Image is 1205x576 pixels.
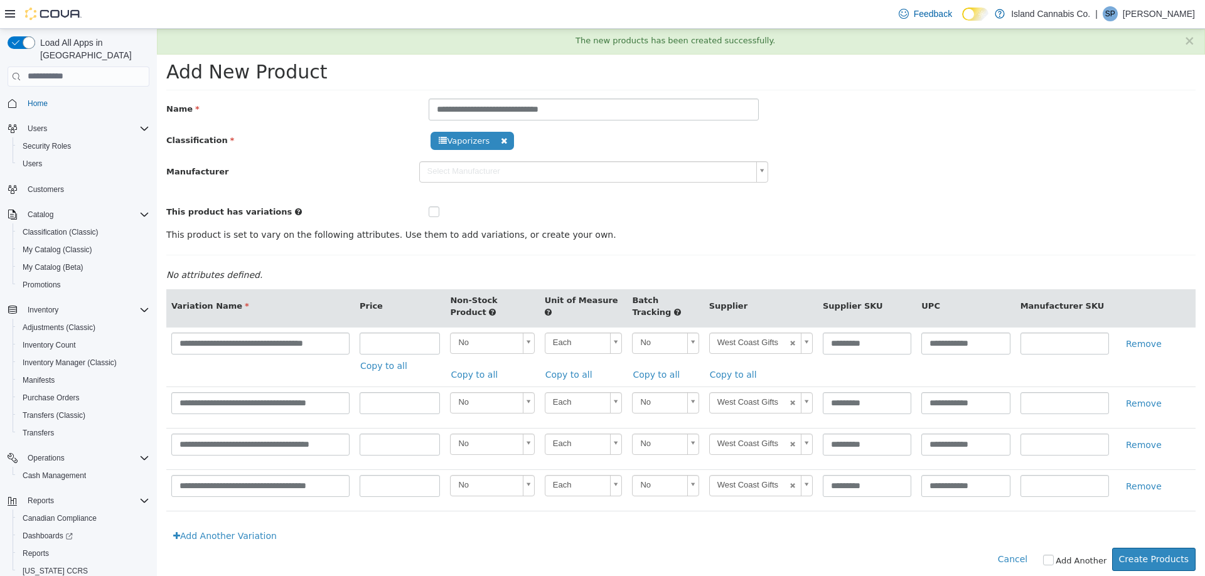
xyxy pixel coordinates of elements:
span: Cash Management [23,471,86,481]
a: Copy to all [203,326,257,349]
a: Copy to all [293,334,348,358]
span: West Coast Gifts [553,405,629,425]
span: Promotions [18,277,149,292]
button: Cancel [840,519,877,542]
span: Reports [28,496,54,506]
span: No [476,447,525,466]
span: My Catalog (Beta) [23,262,83,272]
p: This product is set to vary on the following attributes. Use them to add variations, or create yo... [9,200,1039,213]
span: No [476,304,525,324]
div: Shae Parsey [1103,6,1118,21]
button: Manifests [13,371,154,389]
span: Inventory Count [18,338,149,353]
span: Inventory Count [23,340,76,350]
button: Canadian Compliance [13,509,154,527]
a: Inventory Count [18,338,81,353]
a: Users [18,156,47,171]
a: My Catalog (Classic) [18,242,97,257]
span: West Coast Gifts [553,447,629,466]
button: Create Products [955,519,1039,542]
span: Customers [23,181,149,197]
span: Transfers (Classic) [23,410,85,420]
button: Customers [3,180,154,198]
a: Add Another Variation [9,496,127,519]
a: Each [388,304,466,325]
span: Select Manufacturer [263,133,595,152]
button: Reports [13,545,154,562]
span: Manufacturer SKU [864,272,948,282]
a: No [293,446,377,467]
a: Transfers [18,425,59,440]
button: My Catalog (Classic) [13,241,154,259]
button: Transfers [13,424,154,442]
span: Manifests [23,375,55,385]
span: Catalog [23,207,149,222]
button: Cash Management [13,467,154,484]
a: Security Roles [18,139,76,154]
span: Dashboards [23,531,73,541]
button: Purchase Orders [13,389,154,407]
span: Security Roles [23,141,71,151]
button: My Catalog (Beta) [13,259,154,276]
span: Promotions [23,280,61,290]
span: Customers [28,184,64,195]
a: Reports [18,546,54,561]
a: No [293,304,377,325]
span: Transfers (Classic) [18,408,149,423]
input: Dark Mode [962,8,988,21]
a: Customers [23,182,69,197]
p: Island Cannabis Co. [1011,6,1090,21]
span: Operations [23,451,149,466]
button: Inventory [23,302,63,317]
span: Canadian Compliance [23,513,97,523]
span: My Catalog (Classic) [23,245,92,255]
span: Dashboards [18,528,149,543]
a: Dashboards [13,527,154,545]
span: UPC [764,272,783,282]
span: Users [23,121,149,136]
button: × [1027,6,1038,19]
span: No [294,405,360,425]
button: Users [23,121,52,136]
a: Classification (Classic) [18,225,104,240]
span: Each [388,304,449,324]
span: Classification (Classic) [23,227,99,237]
span: Inventory [23,302,149,317]
span: Reports [18,546,149,561]
span: Classification [9,107,77,116]
button: Inventory [3,301,154,319]
span: Users [23,159,42,169]
a: Copy to all [475,334,530,358]
a: Copy to all [388,334,442,358]
span: Home [28,99,48,109]
span: West Coast Gifts [553,364,629,383]
span: Purchase Orders [23,393,80,403]
span: Unit of Measure [388,267,461,276]
button: Operations [3,449,154,467]
a: No [475,304,542,325]
button: Operations [23,451,70,466]
span: Reports [23,548,49,558]
button: Inventory Manager (Classic) [13,354,154,371]
span: [US_STATE] CCRS [23,566,88,576]
span: No [294,447,360,466]
span: My Catalog (Classic) [18,242,149,257]
span: My Catalog (Beta) [18,260,149,275]
button: Catalog [3,206,154,223]
label: Add Another [899,526,950,538]
a: No [293,363,377,385]
a: Canadian Compliance [18,511,102,526]
button: Users [3,120,154,137]
span: No [294,364,360,383]
span: This product has variations [9,178,135,188]
a: Remove [962,446,1012,469]
span: Variation Name [14,272,92,282]
span: Adjustments (Classic) [18,320,149,335]
span: Manufacturer [9,138,72,147]
a: Remove [962,304,1012,327]
button: Promotions [13,276,154,294]
span: Each [388,364,449,383]
span: Purchase Orders [18,390,149,405]
span: Security Roles [18,139,149,154]
span: Home [23,95,149,111]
